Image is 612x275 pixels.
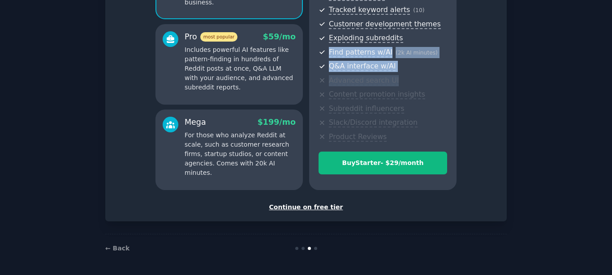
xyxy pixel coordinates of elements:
[200,32,238,42] span: most popular
[329,76,399,85] span: Advanced search UI
[329,132,387,142] span: Product Reviews
[185,131,296,178] p: For those who analyze Reddit at scale, such as customer research firms, startup studios, or conte...
[329,20,441,29] span: Customer development themes
[319,158,447,168] div: Buy Starter - $ 29 /month
[185,31,237,42] div: Pro
[263,32,296,41] span: $ 59 /mo
[329,90,425,99] span: Content promotion insights
[115,203,497,212] div: Continue on free tier
[329,104,404,114] span: Subreddit influencers
[413,7,424,13] span: ( 10 )
[329,5,410,15] span: Tracked keyword alerts
[105,245,129,252] a: ← Back
[329,62,396,71] span: Q&A interface w/AI
[329,48,392,57] span: Find patterns w/AI
[329,34,403,43] span: Exploding subreddits
[396,50,438,56] span: ( 2k AI minutes )
[185,45,296,92] p: Includes powerful AI features like pattern-finding in hundreds of Reddit posts at once, Q&A LLM w...
[319,152,447,174] button: BuyStarter- $29/month
[258,118,296,127] span: $ 199 /mo
[329,118,418,127] span: Slack/Discord integration
[185,117,206,128] div: Mega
